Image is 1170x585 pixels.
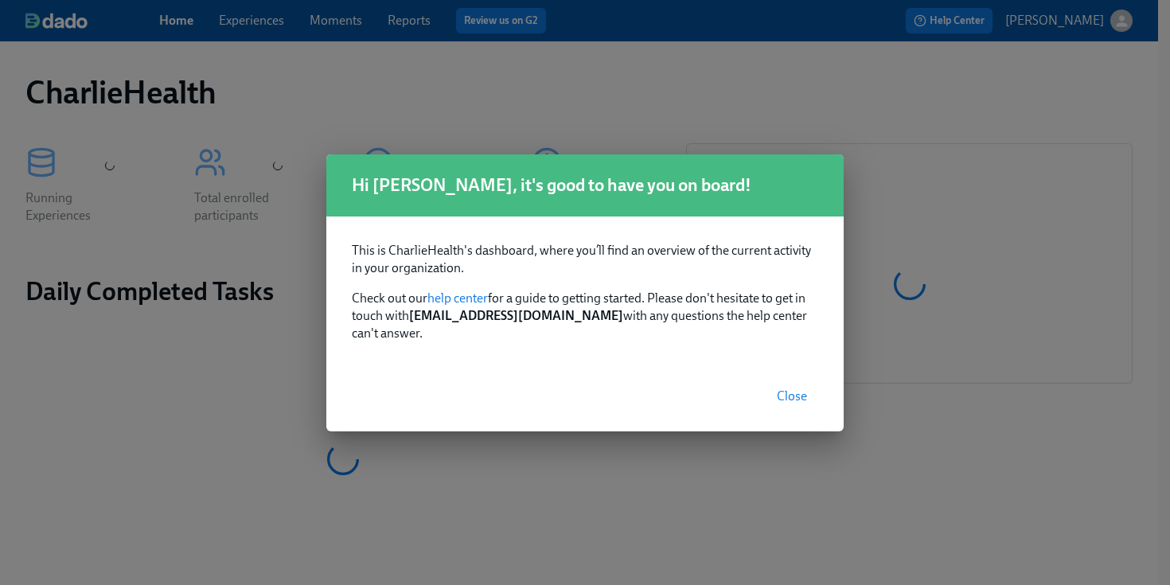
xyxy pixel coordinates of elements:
span: Close [777,388,807,404]
strong: [EMAIL_ADDRESS][DOMAIN_NAME] [409,308,623,323]
h1: Hi [PERSON_NAME], it's good to have you on board! [352,174,818,197]
p: This is CharlieHealth's dashboard, where you’ll find an overview of the current activity in your ... [352,242,818,277]
a: help center [427,291,488,306]
div: Check out our for a guide to getting started. Please don't hesitate to get in touch with with any... [326,216,844,361]
button: Close [766,380,818,412]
